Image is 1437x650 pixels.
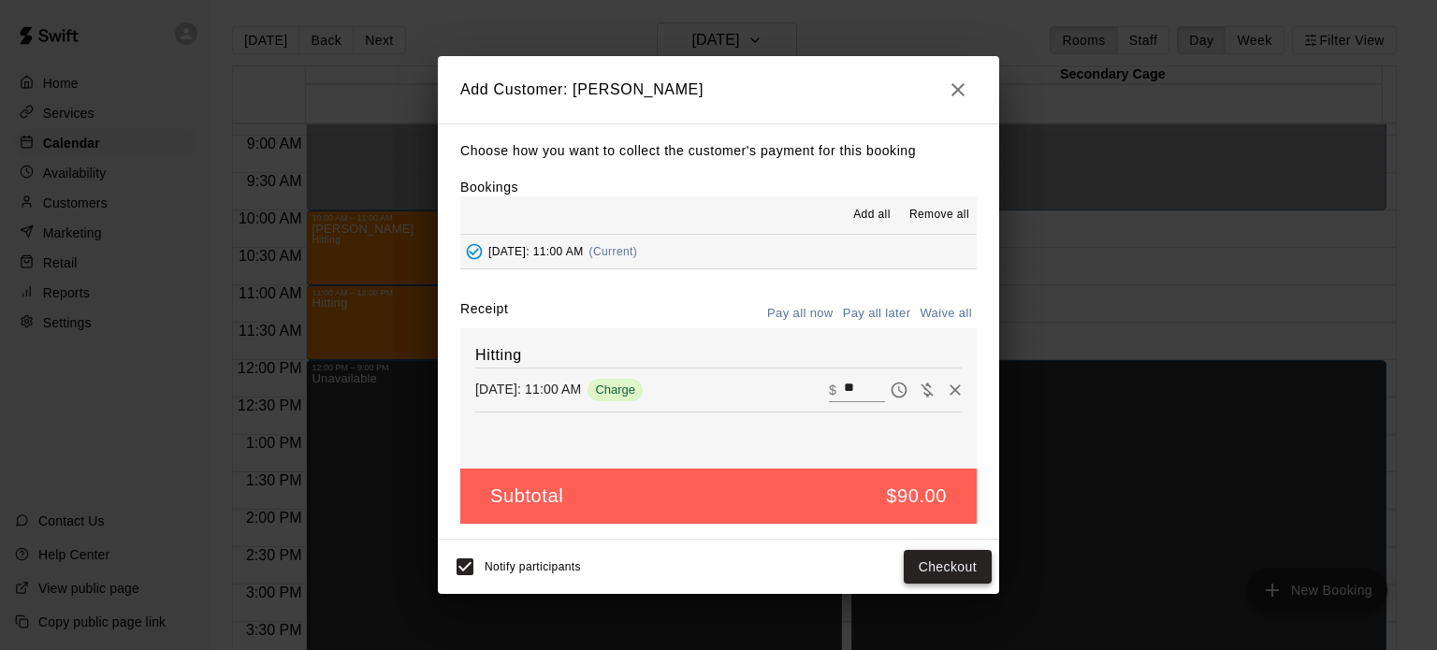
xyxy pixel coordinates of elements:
[762,299,838,328] button: Pay all now
[475,380,581,398] p: [DATE]: 11:00 AM
[588,383,643,397] span: Charge
[909,206,969,224] span: Remove all
[853,206,891,224] span: Add all
[904,550,992,585] button: Checkout
[886,484,947,509] h5: $90.00
[460,235,977,269] button: Added - Collect Payment[DATE]: 11:00 AM(Current)
[902,200,977,230] button: Remove all
[475,343,962,368] h6: Hitting
[885,381,913,397] span: Pay later
[829,381,836,399] p: $
[485,560,581,573] span: Notify participants
[842,200,902,230] button: Add all
[460,238,488,266] button: Added - Collect Payment
[490,484,563,509] h5: Subtotal
[838,299,916,328] button: Pay all later
[460,299,508,328] label: Receipt
[460,180,518,195] label: Bookings
[915,299,977,328] button: Waive all
[589,245,638,258] span: (Current)
[460,139,977,163] p: Choose how you want to collect the customer's payment for this booking
[488,245,584,258] span: [DATE]: 11:00 AM
[913,381,941,397] span: Waive payment
[941,376,969,404] button: Remove
[438,56,999,123] h2: Add Customer: [PERSON_NAME]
